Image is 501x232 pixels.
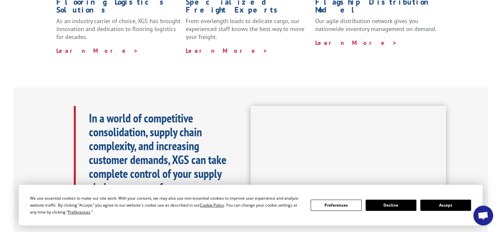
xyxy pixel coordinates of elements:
[315,39,397,47] a: Learn More >
[19,185,483,225] div: Cookie Consent Prompt
[420,200,471,211] button: Accept
[200,202,224,208] span: Cookie Policy
[89,110,226,209] b: In a world of competitive consolidation, supply chain complexity, and increasing customer demands...
[311,200,361,211] button: Preferences
[56,47,138,54] a: Learn More >
[68,209,90,215] span: Preferences
[30,195,303,215] div: We use essential cookies to make our site work. With your consent, we may also use non-essential ...
[56,17,181,41] span: As an industry carrier of choice, XGS has brought innovation and dedication to flooring logistics...
[251,106,446,216] iframe: XGS Logistics Solutions
[315,17,436,33] span: Our agile distribution network gives you nationwide inventory management on demand.
[186,47,268,54] a: Learn More >
[366,200,416,211] button: Decline
[473,206,493,225] div: Open chat
[186,17,310,47] p: From overlength loads to delicate cargo, our experienced staff knows the best way to move your fr...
